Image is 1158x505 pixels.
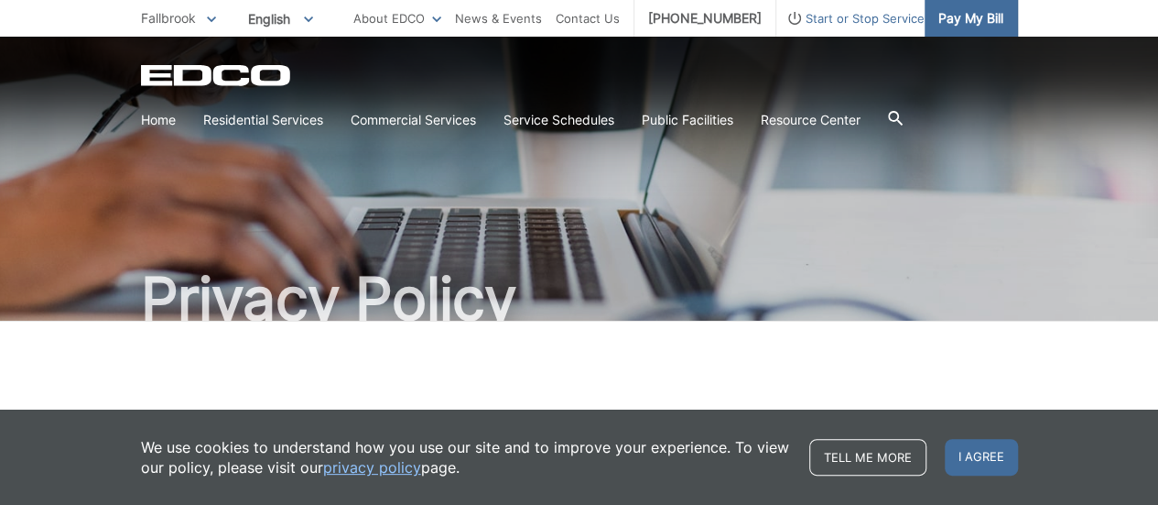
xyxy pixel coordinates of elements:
[642,110,733,130] a: Public Facilities
[455,8,542,28] a: News & Events
[351,110,476,130] a: Commercial Services
[203,110,323,130] a: Residential Services
[141,10,196,26] span: Fallbrook
[323,457,421,478] a: privacy policy
[141,269,1018,328] h1: Privacy Policy
[761,110,860,130] a: Resource Center
[809,439,926,476] a: Tell me more
[141,110,176,130] a: Home
[141,64,293,86] a: EDCD logo. Return to the homepage.
[234,4,327,34] span: English
[141,437,791,478] p: We use cookies to understand how you use our site and to improve your experience. To view our pol...
[503,110,614,130] a: Service Schedules
[938,8,1003,28] span: Pay My Bill
[353,8,441,28] a: About EDCO
[556,8,620,28] a: Contact Us
[945,439,1018,476] span: I agree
